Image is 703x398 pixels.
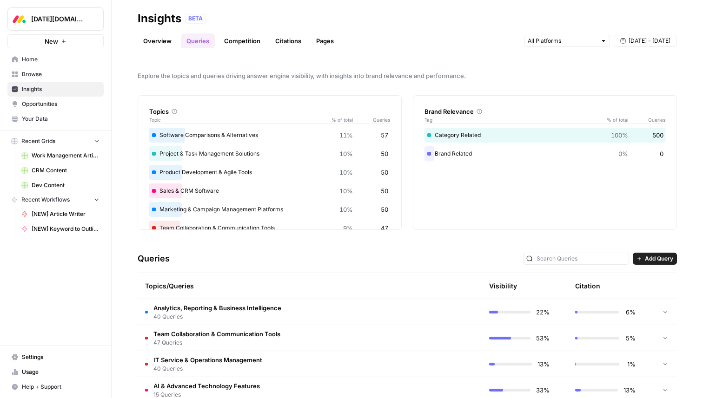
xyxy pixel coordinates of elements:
span: Recent Grids [21,137,55,145]
span: 33% [536,385,550,395]
button: Recent Workflows [7,193,104,207]
a: Pages [311,33,339,48]
span: Work Management Article Grid [32,151,99,160]
span: 50 [381,149,388,158]
span: Browse [22,70,99,78]
span: 57 [381,130,388,140]
span: 11% [339,130,353,140]
span: Queries [353,116,390,124]
h3: Queries [138,252,170,265]
div: BETA [185,14,206,23]
span: AI & Advanced Technology Features [153,381,260,391]
button: [DATE] - [DATE] [614,35,677,47]
span: 0 [660,149,663,158]
div: Team Collaboration & Communication Tools [149,221,390,235]
a: Browse [7,67,104,82]
a: Settings [7,350,104,365]
span: 10% [339,168,353,177]
span: 40 Queries [153,365,262,373]
div: Marketing & Campaign Management Platforms [149,202,390,217]
div: Sales & CRM Software [149,183,390,198]
span: 50 [381,186,388,196]
span: Explore the topics and queries driving answer engine visibility, with insights into brand relevan... [138,71,677,80]
div: Visibility [489,281,517,291]
div: Citation [575,273,600,299]
span: Insights [22,85,99,93]
div: Brand Relevance [424,107,665,116]
span: 40 Queries [153,313,281,321]
span: CRM Content [32,166,99,175]
a: Citations [270,33,307,48]
span: Help + Support [22,383,99,391]
span: IT Service & Operations Management [153,355,262,365]
span: 10% [339,205,353,214]
img: Monday.com Logo [11,11,27,27]
div: Topics [149,107,390,116]
span: Settings [22,353,99,361]
span: 10% [339,186,353,196]
button: Help + Support [7,379,104,394]
span: 500 [652,130,663,140]
a: Competition [219,33,266,48]
a: CRM Content [17,163,104,178]
span: 5% [625,333,636,343]
span: [DATE] - [DATE] [629,37,670,45]
span: 1% [625,359,636,369]
a: [NEW] Keyword to Outline [17,222,104,236]
div: Topics/Queries [145,273,386,299]
span: 50 [381,168,388,177]
div: Category Related [424,128,665,143]
span: New [45,37,58,46]
span: 100% [611,130,628,140]
span: Tag [424,116,600,124]
a: Home [7,52,104,67]
button: New [7,34,104,48]
a: Queries [181,33,215,48]
span: Your Data [22,115,99,123]
span: Queries [628,116,665,124]
span: 47 [381,223,388,233]
span: 53% [536,333,550,343]
a: [NEW] Article Writer [17,207,104,222]
button: Workspace: Monday.com [7,7,104,31]
span: Team Collaboration & Communication Tools [153,329,280,339]
span: 13% [537,359,550,369]
span: 9% [343,223,353,233]
span: 0% [618,149,628,158]
span: Usage [22,368,99,376]
div: Software Comparisons & Alternatives [149,128,390,143]
a: Insights [7,82,104,97]
span: Dev Content [32,181,99,189]
input: Search Queries [537,254,626,263]
span: % of total [325,116,353,124]
span: [DATE][DOMAIN_NAME] [31,14,87,24]
span: Analytics, Reporting & Business Intelligence [153,303,281,313]
button: Recent Grids [7,134,104,148]
span: 47 Queries [153,339,280,347]
div: Insights [138,11,181,26]
a: Dev Content [17,178,104,193]
span: Opportunities [22,100,99,108]
span: Recent Workflows [21,196,70,204]
a: Your Data [7,111,104,126]
span: 10% [339,149,353,158]
a: Opportunities [7,97,104,111]
div: Brand Related [424,146,665,161]
div: Project & Task Management Solutions [149,146,390,161]
span: [NEW] Keyword to Outline [32,225,99,233]
a: Work Management Article Grid [17,148,104,163]
a: Overview [138,33,177,48]
span: Topic [149,116,325,124]
button: Add Query [633,253,677,265]
div: Product Development & Agile Tools [149,165,390,180]
span: Add Query [645,254,673,263]
span: 13% [623,385,636,395]
span: % of total [600,116,628,124]
a: Usage [7,365,104,379]
span: 22% [536,307,550,317]
span: [NEW] Article Writer [32,210,99,218]
span: Home [22,55,99,64]
span: 50 [381,205,388,214]
span: 6% [625,307,636,317]
input: All Platforms [528,36,597,46]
